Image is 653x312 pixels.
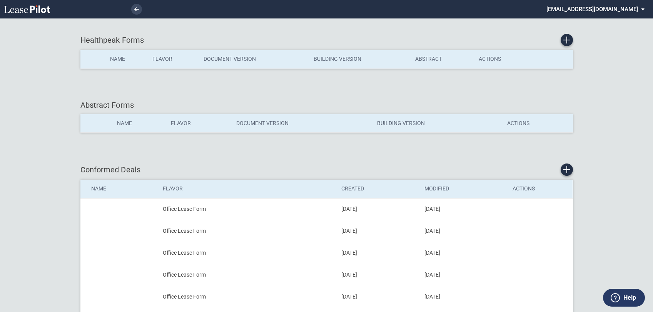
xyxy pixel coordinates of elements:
div: Healthpeak Forms [80,34,573,46]
th: Modified [419,180,507,198]
td: [DATE] [419,198,507,220]
div: Conformed Deals [80,164,573,176]
th: Document Version [198,50,308,68]
a: Create new conformed deal [561,164,573,176]
div: Abstract Forms [80,100,573,110]
td: [DATE] [336,286,419,308]
td: Office Lease Form [157,286,336,308]
th: Actions [502,114,573,133]
td: Office Lease Form [157,264,336,286]
td: [DATE] [419,242,507,264]
th: Created [336,180,419,198]
td: [DATE] [336,264,419,286]
td: [DATE] [336,220,419,242]
button: Help [603,289,645,307]
th: Building Version [372,114,502,133]
th: Actions [473,50,529,68]
td: [DATE] [419,286,507,308]
td: [DATE] [336,198,419,220]
th: Document Version [231,114,372,133]
th: Flavor [165,114,231,133]
label: Help [623,293,636,303]
th: Abstract [410,50,473,68]
th: Flavor [157,180,336,198]
a: Create new Form [561,34,573,46]
td: Office Lease Form [157,220,336,242]
td: [DATE] [419,220,507,242]
th: Name [112,114,165,133]
th: Building Version [308,50,410,68]
th: Name [105,50,147,68]
th: Actions [507,180,573,198]
td: [DATE] [419,264,507,286]
td: Office Lease Form [157,242,336,264]
td: Office Lease Form [157,198,336,220]
th: Name [80,180,157,198]
td: [DATE] [336,242,419,264]
th: Flavor [147,50,198,68]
